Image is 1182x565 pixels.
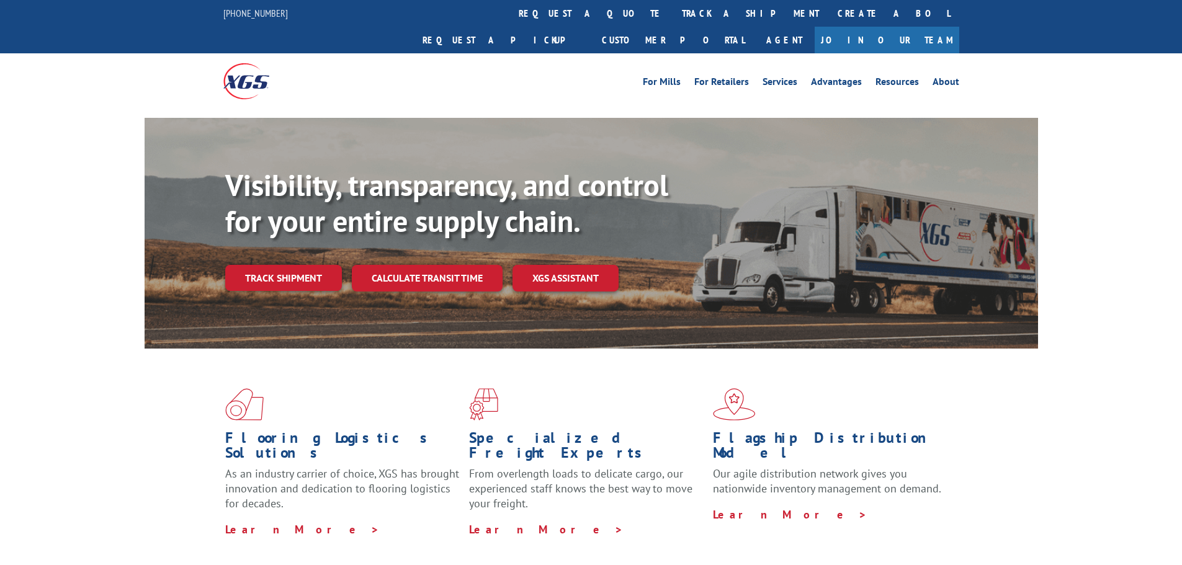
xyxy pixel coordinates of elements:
img: xgs-icon-focused-on-flooring-red [469,388,498,420]
b: Visibility, transparency, and control for your entire supply chain. [225,166,668,240]
a: Track shipment [225,265,342,291]
a: About [933,77,959,91]
h1: Specialized Freight Experts [469,430,704,466]
a: Resources [875,77,919,91]
h1: Flooring Logistics Solutions [225,430,460,466]
img: xgs-icon-total-supply-chain-intelligence-red [225,388,264,420]
span: As an industry carrier of choice, XGS has brought innovation and dedication to flooring logistics... [225,466,459,510]
a: Agent [754,27,815,53]
a: Customer Portal [593,27,754,53]
a: For Mills [643,77,681,91]
img: xgs-icon-flagship-distribution-model-red [713,388,756,420]
a: Advantages [811,77,862,91]
a: Learn More > [469,522,624,536]
a: For Retailers [694,77,749,91]
h1: Flagship Distribution Model [713,430,947,466]
a: [PHONE_NUMBER] [223,7,288,19]
span: Our agile distribution network gives you nationwide inventory management on demand. [713,466,941,496]
a: Request a pickup [413,27,593,53]
a: Learn More > [225,522,380,536]
a: Join Our Team [815,27,959,53]
a: Services [763,77,797,91]
a: XGS ASSISTANT [513,265,619,291]
a: Calculate transit time [352,265,503,291]
p: From overlength loads to delicate cargo, our experienced staff knows the best way to move your fr... [469,466,704,522]
a: Learn More > [713,507,867,522]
